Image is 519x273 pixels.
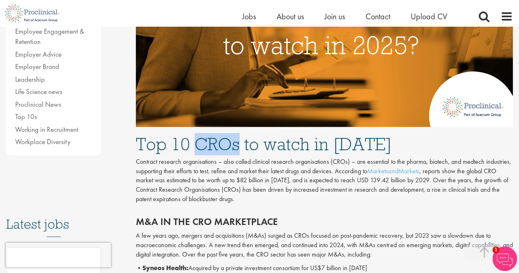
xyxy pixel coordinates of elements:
[136,231,513,259] p: A few years ago, mergers and acquisitions (M&As) surged as CROs focused on post-pandemic recovery...
[242,11,256,22] a: Jobs
[136,135,513,153] h1: Top 10 CROs to watch in [DATE]
[15,62,59,71] a: Employer Brand
[136,264,513,273] p: • Acquired by a private investment consortium for US$7 billion in [DATE]
[15,112,37,121] a: Top 10s
[15,50,62,59] a: Employer Advice
[15,87,62,96] a: Life Science news
[15,75,45,84] a: Leadership
[136,157,513,204] p: Contract research organisations – also called clinical research organisations (CROs) – are essent...
[142,264,188,272] b: Syneos Health:
[492,246,499,253] span: 1
[136,216,513,227] h2: M&A in the CRO marketplace
[492,246,517,271] img: Chatbot
[367,167,419,175] a: MarketsandMarkets
[411,11,447,22] a: Upload CV
[277,11,304,22] a: About us
[366,11,390,22] a: Contact
[6,243,111,267] iframe: reCAPTCHA
[325,11,345,22] a: Join us
[6,197,101,237] h3: Latest jobs
[15,125,78,134] a: Working in Recruitment
[15,100,61,109] a: Proclinical News
[15,137,71,146] a: Workplace Diversity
